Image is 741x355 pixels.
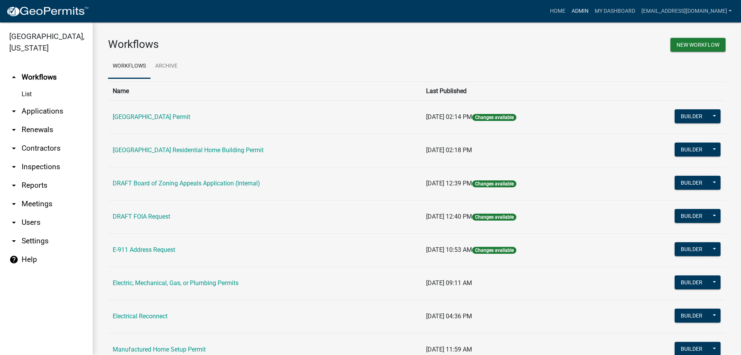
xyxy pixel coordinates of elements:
span: Changes available [472,114,516,121]
a: [EMAIL_ADDRESS][DOMAIN_NAME] [638,4,735,19]
a: Home [547,4,568,19]
a: Archive [151,54,182,79]
span: Changes available [472,180,516,187]
span: [DATE] 12:40 PM [426,213,472,220]
button: Builder [675,143,709,156]
i: arrow_drop_down [9,236,19,246]
a: E-911 Address Request [113,246,175,253]
button: New Workflow [670,38,726,52]
i: help [9,255,19,264]
a: Manufactured Home Setup Permit [113,346,206,353]
button: Builder [675,176,709,190]
a: Workflows [108,54,151,79]
span: Changes available [472,247,516,254]
span: [DATE] 10:53 AM [426,246,472,253]
a: My Dashboard [592,4,638,19]
a: Electric, Mechanical, Gas, or Plumbing Permits [113,279,239,287]
i: arrow_drop_down [9,181,19,190]
i: arrow_drop_down [9,162,19,172]
span: [DATE] 02:18 PM [426,146,472,154]
button: Builder [675,275,709,289]
span: [DATE] 04:36 PM [426,313,472,320]
i: arrow_drop_down [9,218,19,227]
button: Builder [675,309,709,323]
span: [DATE] 02:14 PM [426,113,472,121]
i: arrow_drop_down [9,199,19,209]
a: Admin [568,4,592,19]
th: Name [108,82,421,100]
i: arrow_drop_down [9,144,19,153]
span: [DATE] 12:39 PM [426,180,472,187]
button: Builder [675,209,709,223]
span: [DATE] 09:11 AM [426,279,472,287]
a: Electrical Reconnect [113,313,167,320]
button: Builder [675,109,709,123]
h3: Workflows [108,38,411,51]
i: arrow_drop_down [9,125,19,134]
i: arrow_drop_up [9,73,19,82]
button: Builder [675,242,709,256]
a: DRAFT Board of Zoning Appeals Application (Internal) [113,180,260,187]
a: [GEOGRAPHIC_DATA] Permit [113,113,190,121]
i: arrow_drop_down [9,107,19,116]
a: DRAFT FOIA Request [113,213,170,220]
span: Changes available [472,214,516,221]
span: [DATE] 11:59 AM [426,346,472,353]
th: Last Published [421,82,616,100]
a: [GEOGRAPHIC_DATA] Residential Home Building Permit [113,146,264,154]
